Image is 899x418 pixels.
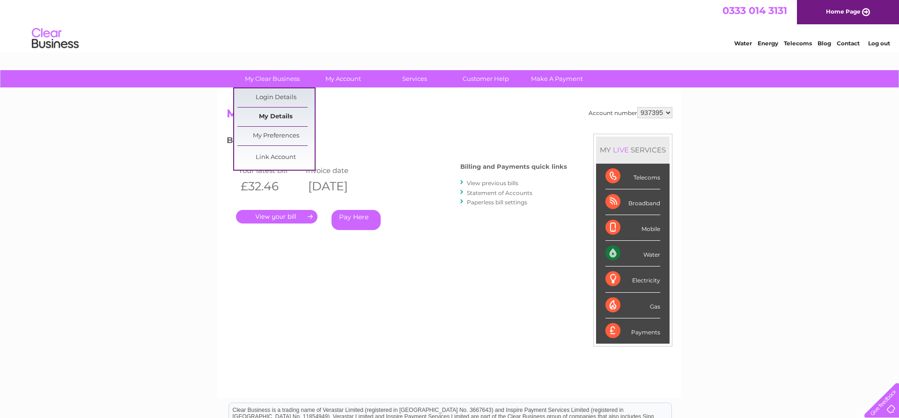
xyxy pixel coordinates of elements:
div: Broadband [605,189,660,215]
a: Services [376,70,453,87]
td: Invoice date [303,164,371,177]
a: Blog [818,40,831,47]
a: Make A Payment [518,70,596,87]
a: Pay Here [332,210,381,230]
a: Login Details [237,88,315,107]
a: View previous bills [467,180,518,187]
div: Electricity [605,267,660,292]
a: Paperless bill settings [467,199,527,206]
a: Telecoms [784,40,812,47]
div: LIVE [611,145,631,154]
a: My Clear Business [234,70,311,87]
div: Account number [589,107,672,118]
div: Gas [605,293,660,318]
div: Telecoms [605,164,660,189]
a: 0333 014 3131 [722,5,787,16]
a: Water [734,40,752,47]
a: . [236,210,317,223]
a: Energy [758,40,778,47]
a: My Account [305,70,382,87]
img: logo.png [31,24,79,53]
h2: My Account [227,107,672,125]
div: Water [605,241,660,267]
div: Clear Business is a trading name of Verastar Limited (registered in [GEOGRAPHIC_DATA] No. 3667643... [229,5,671,45]
h3: Bills and Payments [227,134,567,150]
h4: Billing and Payments quick links [460,163,567,170]
a: My Preferences [237,127,315,145]
a: My Details [237,108,315,126]
a: Customer Help [447,70,524,87]
th: [DATE] [303,177,371,196]
div: Mobile [605,215,660,241]
a: Log out [868,40,890,47]
a: Link Account [237,148,315,167]
th: £32.46 [236,177,303,196]
div: MY SERVICES [596,137,670,163]
a: Contact [837,40,860,47]
div: Payments [605,318,660,344]
a: Statement of Accounts [467,189,532,196]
